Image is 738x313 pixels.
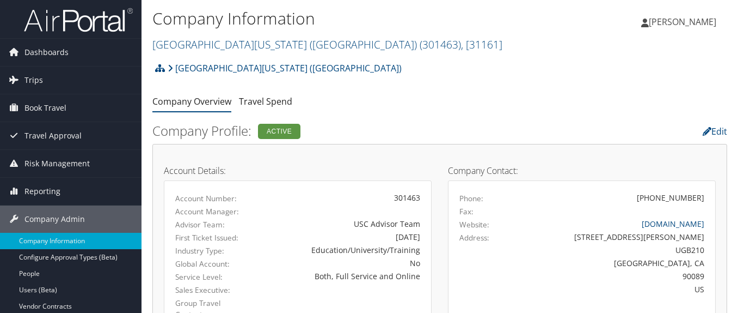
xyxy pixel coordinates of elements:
[24,178,60,205] span: Reporting
[262,218,420,230] div: USC Advisor Team
[175,219,246,230] label: Advisor Team:
[420,37,461,52] span: ( 301463 )
[175,245,246,256] label: Industry Type:
[649,16,716,28] span: [PERSON_NAME]
[525,270,704,282] div: 90089
[703,125,727,137] a: Edit
[24,122,82,149] span: Travel Approval
[262,270,420,282] div: Both, Full Service and Online
[24,206,85,233] span: Company Admin
[637,192,704,203] div: [PHONE_NUMBER]
[175,258,246,269] label: Global Account:
[642,219,704,229] a: [DOMAIN_NAME]
[164,166,432,175] h4: Account Details:
[459,193,483,204] label: Phone:
[262,257,420,269] div: No
[525,257,704,269] div: [GEOGRAPHIC_DATA], CA
[262,244,420,256] div: Education/University/Training
[175,232,246,243] label: First Ticket Issued:
[175,285,246,296] label: Sales Executive:
[152,7,536,30] h1: Company Information
[461,37,502,52] span: , [ 31161 ]
[168,57,402,79] a: [GEOGRAPHIC_DATA][US_STATE] ([GEOGRAPHIC_DATA])
[459,219,489,230] label: Website:
[24,39,69,66] span: Dashboards
[175,206,246,217] label: Account Manager:
[459,232,489,243] label: Address:
[262,231,420,243] div: [DATE]
[24,150,90,177] span: Risk Management
[459,206,473,217] label: Fax:
[258,124,300,139] div: Active
[175,272,246,282] label: Service Level:
[152,95,231,107] a: Company Overview
[525,231,704,243] div: [STREET_ADDRESS][PERSON_NAME]
[239,95,292,107] a: Travel Spend
[641,5,727,38] a: [PERSON_NAME]
[262,192,420,203] div: 301463
[24,94,66,122] span: Book Travel
[525,284,704,295] div: US
[24,67,43,94] span: Trips
[24,7,133,33] img: airportal-logo.png
[175,193,246,204] label: Account Number:
[152,37,502,52] a: [GEOGRAPHIC_DATA][US_STATE] ([GEOGRAPHIC_DATA])
[525,244,704,256] div: UGB210
[152,122,530,140] h2: Company Profile:
[448,166,716,175] h4: Company Contact:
